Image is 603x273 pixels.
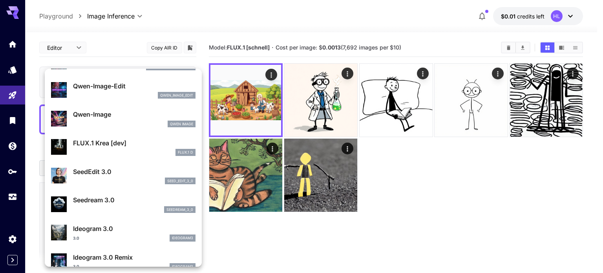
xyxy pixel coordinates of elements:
p: Seedream 3.0 [73,195,196,205]
p: Qwen-Image [73,110,196,119]
p: qwen_image_edit [160,93,193,98]
p: 3.0 [73,264,79,269]
p: ideogram3 [172,235,193,241]
div: Seedream 3.0seedream_3_0 [51,192,196,216]
p: ideogram3 [172,264,193,269]
p: SeedEdit 3.0 [73,167,196,176]
p: Qwen-Image-Edit [73,81,196,91]
div: FLUX.1 Krea [dev]FLUX.1 D [51,135,196,159]
p: seedream_3_0 [166,207,193,213]
div: SeedEdit 3.0seed_edit_3_0 [51,164,196,188]
div: Ideogram 3.03.0ideogram3 [51,221,196,245]
p: 3.0 [73,235,79,241]
p: Ideogram 3.0 Remix [73,253,196,262]
p: seed_edit_3_0 [167,178,193,184]
p: FLUX.1 Krea [dev] [73,138,196,148]
p: FLUX.1 D [178,150,193,155]
p: Qwen Image [170,121,193,127]
p: Ideogram 3.0 [73,224,196,233]
div: Qwen-ImageQwen Image [51,106,196,130]
div: Qwen-Image-Editqwen_image_edit [51,78,196,102]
